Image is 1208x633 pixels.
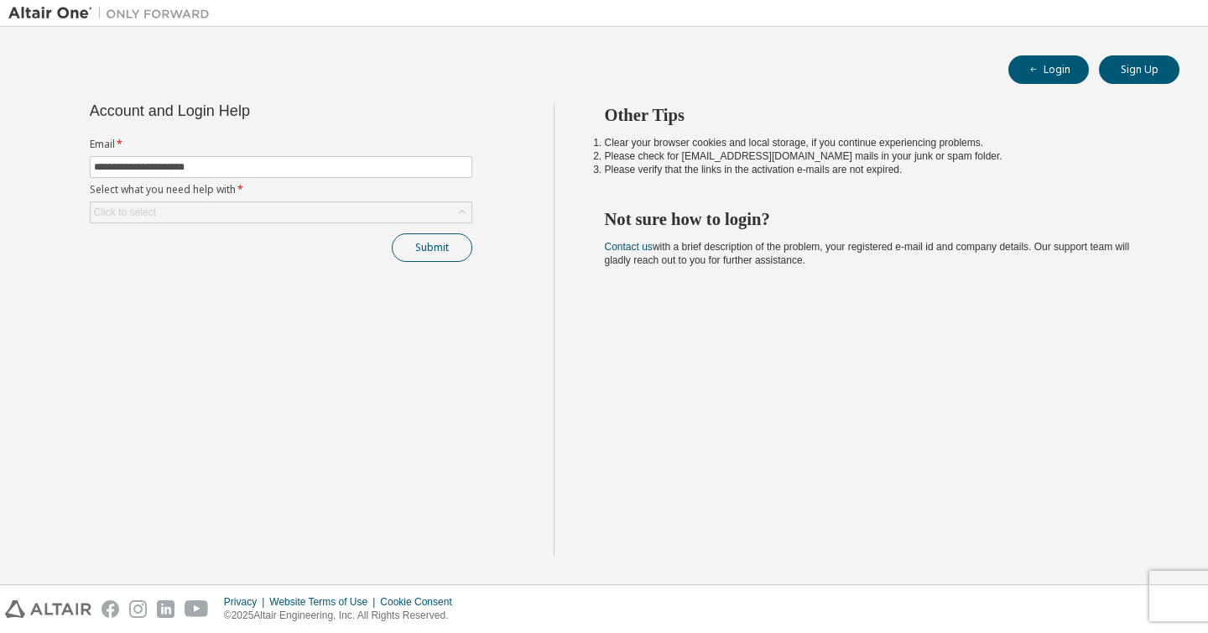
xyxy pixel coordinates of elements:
li: Please verify that the links in the activation e-mails are not expired. [605,163,1150,176]
div: Account and Login Help [90,104,396,118]
img: linkedin.svg [157,600,174,618]
label: Email [90,138,472,151]
div: Privacy [224,595,269,609]
span: with a brief description of the problem, your registered e-mail id and company details. Our suppo... [605,241,1130,266]
img: instagram.svg [129,600,147,618]
h2: Not sure how to login? [605,208,1150,230]
li: Clear your browser cookies and local storage, if you continue experiencing problems. [605,136,1150,149]
img: facebook.svg [102,600,119,618]
button: Submit [392,233,472,262]
div: Click to select [91,202,471,222]
a: Contact us [605,241,653,253]
div: Cookie Consent [380,595,461,609]
h2: Other Tips [605,104,1150,126]
button: Sign Up [1099,55,1179,84]
img: altair_logo.svg [5,600,91,618]
button: Login [1008,55,1089,84]
img: youtube.svg [185,600,209,618]
p: © 2025 Altair Engineering, Inc. All Rights Reserved. [224,609,462,623]
li: Please check for [EMAIL_ADDRESS][DOMAIN_NAME] mails in your junk or spam folder. [605,149,1150,163]
div: Click to select [94,206,156,219]
label: Select what you need help with [90,183,472,196]
img: Altair One [8,5,218,22]
div: Website Terms of Use [269,595,380,609]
